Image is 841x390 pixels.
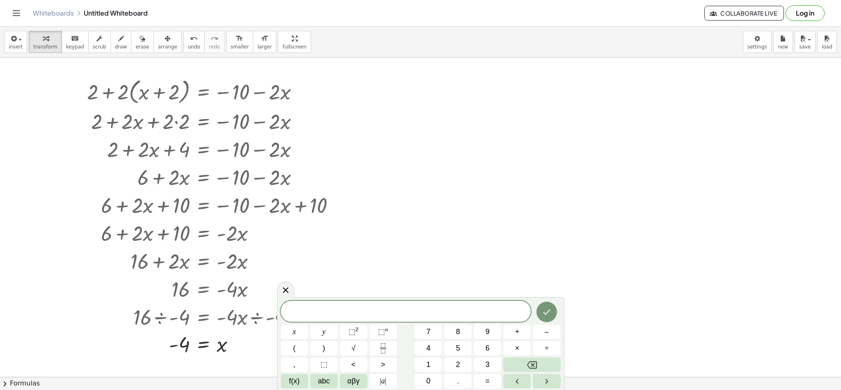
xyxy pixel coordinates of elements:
sup: 2 [355,326,359,332]
span: redo [209,44,220,50]
span: | [380,377,381,385]
button: x [281,325,308,339]
button: arrange [154,31,182,53]
span: keypad [66,44,84,50]
button: Equals [474,374,501,388]
button: 6 [474,341,501,355]
button: new [773,31,793,53]
span: undo [188,44,200,50]
button: transform [29,31,62,53]
a: Whiteboards [33,9,74,17]
button: erase [131,31,154,53]
button: , [281,358,308,372]
button: Divide [533,341,560,355]
button: . [444,374,472,388]
span: smaller [231,44,249,50]
button: Backspace [503,358,560,372]
span: load [822,44,832,50]
button: Alphabet [310,374,338,388]
button: undoundo [183,31,205,53]
span: 2 [456,359,460,370]
button: settings [743,31,772,53]
span: x [293,326,296,337]
span: Collaborate Live [711,9,777,17]
span: save [799,44,811,50]
span: draw [115,44,127,50]
button: scrub [88,31,111,53]
i: format_size [236,34,243,44]
button: ) [310,341,338,355]
span: , [293,359,296,370]
span: new [778,44,788,50]
button: Times [503,341,531,355]
span: × [515,343,520,354]
button: Toggle navigation [10,7,23,20]
button: 0 [415,374,442,388]
span: y [322,326,325,337]
button: save [795,31,816,53]
i: keyboard [71,34,79,44]
span: < [351,359,356,370]
button: Less than [340,358,367,372]
span: 9 [486,326,490,337]
span: ) [323,343,325,354]
button: redoredo [204,31,225,53]
span: αβγ [347,376,360,387]
button: keyboardkeypad [62,31,89,53]
button: format_sizelarger [253,31,276,53]
span: ( [293,343,296,354]
button: 7 [415,325,442,339]
button: Squared [340,325,367,339]
button: load [817,31,837,53]
span: 3 [486,359,490,370]
span: = [486,376,490,387]
span: a [380,376,386,387]
span: 4 [426,343,431,354]
span: + [515,326,520,337]
span: 6 [486,343,490,354]
button: draw [110,31,132,53]
button: 4 [415,341,442,355]
span: > [381,359,385,370]
span: ⬚ [348,328,355,336]
span: abc [318,376,330,387]
span: ⬚ [378,328,385,336]
span: ÷ [545,343,549,354]
button: Greek alphabet [340,374,367,388]
span: ⬚ [321,359,328,370]
span: √ [351,343,355,354]
button: Right arrow [533,374,560,388]
button: fullscreen [278,31,311,53]
button: insert [4,31,27,53]
span: . [457,376,459,387]
button: Collaborate Live [704,6,784,21]
button: 5 [444,341,472,355]
button: 8 [444,325,472,339]
button: Functions [281,374,308,388]
span: insert [9,44,23,50]
span: erase [135,44,149,50]
i: format_size [261,34,268,44]
button: Absolute value [369,374,397,388]
button: 9 [474,325,501,339]
button: Greater than [369,358,397,372]
button: 3 [474,358,501,372]
button: Superscript [369,325,397,339]
span: scrub [93,44,106,50]
button: format_sizesmaller [226,31,253,53]
span: f(x) [289,376,300,387]
span: – [545,326,549,337]
button: Placeholder [310,358,338,372]
span: larger [257,44,272,50]
button: Left arrow [503,374,531,388]
button: 2 [444,358,472,372]
button: Square root [340,341,367,355]
span: | [385,377,387,385]
button: y [310,325,338,339]
span: fullscreen [282,44,306,50]
span: arrange [158,44,177,50]
button: Done [536,302,557,322]
button: ( [281,341,308,355]
i: redo [211,34,218,44]
span: 0 [426,376,431,387]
